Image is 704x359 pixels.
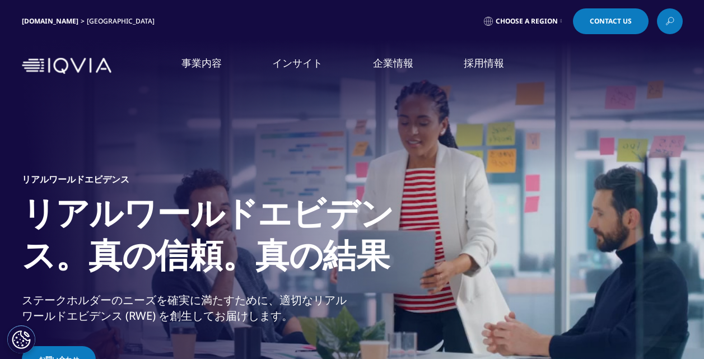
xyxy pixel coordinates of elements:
a: 事業内容 [181,56,222,70]
span: Choose a Region [496,17,558,26]
a: 採用情報 [464,56,504,70]
a: インサイト [272,56,323,70]
a: 企業情報 [373,56,413,70]
div: ステークホルダーのニーズを確実に満たすために、適切なリアルワールドエビデンス (RWE) を創生してお届けします。 [22,292,349,324]
div: [GEOGRAPHIC_DATA] [87,17,159,26]
h1: リアルワールドエビデンス。真の信頼。真の結果 [22,192,442,282]
h5: リアルワールドエビデンス [22,174,129,185]
span: Contact Us [590,18,632,25]
a: [DOMAIN_NAME] [22,16,78,26]
a: Contact Us [573,8,649,34]
nav: Primary [116,39,683,92]
button: Cookie 設定 [7,325,35,353]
